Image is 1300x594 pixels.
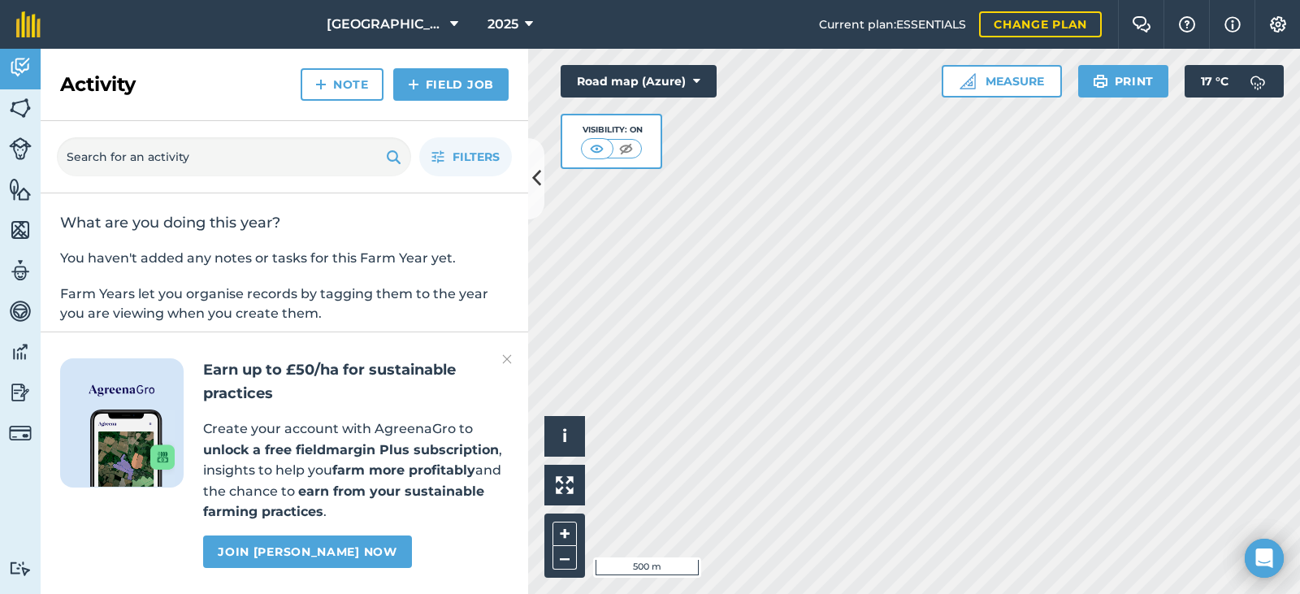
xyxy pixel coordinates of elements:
[9,299,32,323] img: svg+xml;base64,PD94bWwgdmVyc2lvbj0iMS4wIiBlbmNvZGluZz0idXRmLTgiPz4KPCEtLSBHZW5lcmF0b3I6IEFkb2JlIE...
[9,218,32,242] img: svg+xml;base64,PHN2ZyB4bWxucz0iaHR0cDovL3d3dy53My5vcmcvMjAwMC9zdmciIHdpZHRoPSI1NiIgaGVpZ2h0PSI2MC...
[1177,16,1197,33] img: A question mark icon
[1241,65,1274,98] img: svg+xml;base64,PD94bWwgdmVyc2lvbj0iMS4wIiBlbmNvZGluZz0idXRmLTgiPz4KPCEtLSBHZW5lcmF0b3I6IEFkb2JlIE...
[203,535,411,568] a: Join [PERSON_NAME] now
[960,73,976,89] img: Ruler icon
[203,442,499,457] strong: unlock a free fieldmargin Plus subscription
[552,522,577,546] button: +
[544,416,585,457] button: i
[90,410,175,487] img: Screenshot of the Gro app
[9,380,32,405] img: svg+xml;base64,PD94bWwgdmVyc2lvbj0iMS4wIiBlbmNvZGluZz0idXRmLTgiPz4KPCEtLSBHZW5lcmF0b3I6IEFkb2JlIE...
[203,483,484,520] strong: earn from your sustainable farming practices
[552,546,577,570] button: –
[60,72,136,98] h2: Activity
[60,249,509,268] p: You haven't added any notes or tasks for this Farm Year yet.
[1093,72,1108,91] img: svg+xml;base64,PHN2ZyB4bWxucz0iaHR0cDovL3d3dy53My5vcmcvMjAwMC9zdmciIHdpZHRoPSIxOSIgaGVpZ2h0PSIyNC...
[408,75,419,94] img: svg+xml;base64,PHN2ZyB4bWxucz0iaHR0cDovL3d3dy53My5vcmcvMjAwMC9zdmciIHdpZHRoPSIxNCIgaGVpZ2h0PSIyNC...
[616,141,636,157] img: svg+xml;base64,PHN2ZyB4bWxucz0iaHR0cDovL3d3dy53My5vcmcvMjAwMC9zdmciIHdpZHRoPSI1MCIgaGVpZ2h0PSI0MC...
[332,462,475,478] strong: farm more profitably
[203,358,509,405] h2: Earn up to £50/ha for sustainable practices
[587,141,607,157] img: svg+xml;base64,PHN2ZyB4bWxucz0iaHR0cDovL3d3dy53My5vcmcvMjAwMC9zdmciIHdpZHRoPSI1MCIgaGVpZ2h0PSI0MC...
[581,124,643,137] div: Visibility: On
[556,476,574,494] img: Four arrows, one pointing top left, one top right, one bottom right and the last bottom left
[942,65,1062,98] button: Measure
[819,15,966,33] span: Current plan : ESSENTIALS
[60,284,509,323] p: Farm Years let you organise records by tagging them to the year you are viewing when you create t...
[9,561,32,576] img: svg+xml;base64,PD94bWwgdmVyc2lvbj0iMS4wIiBlbmNvZGluZz0idXRmLTgiPz4KPCEtLSBHZW5lcmF0b3I6IEFkb2JlIE...
[327,15,444,34] span: [GEOGRAPHIC_DATA]
[1201,65,1228,98] span: 17 ° C
[9,137,32,160] img: svg+xml;base64,PD94bWwgdmVyc2lvbj0iMS4wIiBlbmNvZGluZz0idXRmLTgiPz4KPCEtLSBHZW5lcmF0b3I6IEFkb2JlIE...
[301,68,383,101] a: Note
[9,177,32,202] img: svg+xml;base64,PHN2ZyB4bWxucz0iaHR0cDovL3d3dy53My5vcmcvMjAwMC9zdmciIHdpZHRoPSI1NiIgaGVpZ2h0PSI2MC...
[419,137,512,176] button: Filters
[9,258,32,283] img: svg+xml;base64,PD94bWwgdmVyc2lvbj0iMS4wIiBlbmNvZGluZz0idXRmLTgiPz4KPCEtLSBHZW5lcmF0b3I6IEFkb2JlIE...
[1268,16,1288,33] img: A cog icon
[9,55,32,80] img: svg+xml;base64,PD94bWwgdmVyc2lvbj0iMS4wIiBlbmNvZGluZz0idXRmLTgiPz4KPCEtLSBHZW5lcmF0b3I6IEFkb2JlIE...
[487,15,518,34] span: 2025
[9,422,32,444] img: svg+xml;base64,PD94bWwgdmVyc2lvbj0iMS4wIiBlbmNvZGluZz0idXRmLTgiPz4KPCEtLSBHZW5lcmF0b3I6IEFkb2JlIE...
[561,65,717,98] button: Road map (Azure)
[60,213,509,232] h2: What are you doing this year?
[9,340,32,364] img: svg+xml;base64,PD94bWwgdmVyc2lvbj0iMS4wIiBlbmNvZGluZz0idXRmLTgiPz4KPCEtLSBHZW5lcmF0b3I6IEFkb2JlIE...
[1245,539,1284,578] div: Open Intercom Messenger
[57,137,411,176] input: Search for an activity
[1132,16,1151,33] img: Two speech bubbles overlapping with the left bubble in the forefront
[203,418,509,522] p: Create your account with AgreenaGro to , insights to help you and the chance to .
[979,11,1102,37] a: Change plan
[393,68,509,101] a: Field Job
[386,147,401,167] img: svg+xml;base64,PHN2ZyB4bWxucz0iaHR0cDovL3d3dy53My5vcmcvMjAwMC9zdmciIHdpZHRoPSIxOSIgaGVpZ2h0PSIyNC...
[1224,15,1241,34] img: svg+xml;base64,PHN2ZyB4bWxucz0iaHR0cDovL3d3dy53My5vcmcvMjAwMC9zdmciIHdpZHRoPSIxNyIgaGVpZ2h0PSIxNy...
[1078,65,1169,98] button: Print
[9,96,32,120] img: svg+xml;base64,PHN2ZyB4bWxucz0iaHR0cDovL3d3dy53My5vcmcvMjAwMC9zdmciIHdpZHRoPSI1NiIgaGVpZ2h0PSI2MC...
[16,11,41,37] img: fieldmargin Logo
[1185,65,1284,98] button: 17 °C
[315,75,327,94] img: svg+xml;base64,PHN2ZyB4bWxucz0iaHR0cDovL3d3dy53My5vcmcvMjAwMC9zdmciIHdpZHRoPSIxNCIgaGVpZ2h0PSIyNC...
[562,426,567,446] span: i
[502,349,512,369] img: svg+xml;base64,PHN2ZyB4bWxucz0iaHR0cDovL3d3dy53My5vcmcvMjAwMC9zdmciIHdpZHRoPSIyMiIgaGVpZ2h0PSIzMC...
[453,148,500,166] span: Filters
